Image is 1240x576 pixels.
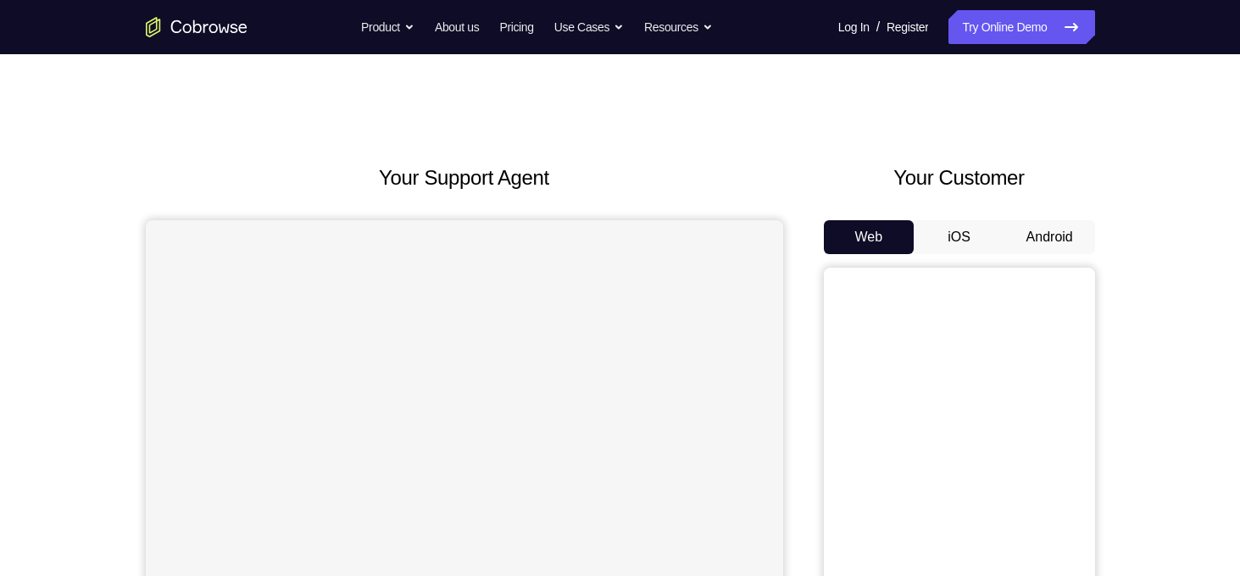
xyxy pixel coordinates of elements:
[824,220,915,254] button: Web
[876,17,880,37] span: /
[838,10,870,44] a: Log In
[914,220,1004,254] button: iOS
[361,10,414,44] button: Product
[644,10,713,44] button: Resources
[824,163,1095,193] h2: Your Customer
[554,10,624,44] button: Use Cases
[146,17,247,37] a: Go to the home page
[435,10,479,44] a: About us
[146,163,783,193] h2: Your Support Agent
[948,10,1094,44] a: Try Online Demo
[1004,220,1095,254] button: Android
[887,10,928,44] a: Register
[499,10,533,44] a: Pricing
